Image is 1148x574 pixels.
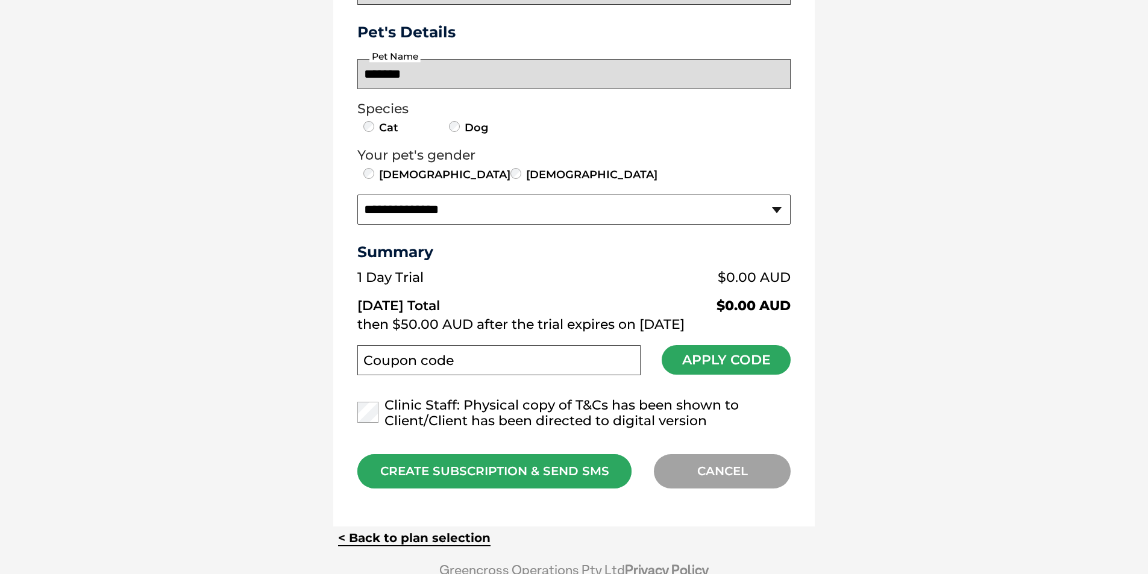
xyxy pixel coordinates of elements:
input: Clinic Staff: Physical copy of T&Cs has been shown to Client/Client has been directed to digital ... [357,402,378,423]
legend: Your pet's gender [357,148,791,163]
td: [DATE] Total [357,289,585,314]
button: Apply Code [662,345,791,375]
td: 1 Day Trial [357,267,585,289]
legend: Species [357,101,791,117]
td: $0.00 AUD [585,289,791,314]
td: $0.00 AUD [585,267,791,289]
h3: Summary [357,243,791,261]
a: < Back to plan selection [338,531,491,546]
div: CANCEL [654,454,791,488]
div: CREATE SUBSCRIPTION & SEND SMS [357,454,632,488]
label: Clinic Staff: Physical copy of T&Cs has been shown to Client/Client has been directed to digital ... [357,398,791,429]
label: Coupon code [363,353,454,369]
td: then $50.00 AUD after the trial expires on [DATE] [357,314,791,335]
h3: Pet's Details [353,23,795,41]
